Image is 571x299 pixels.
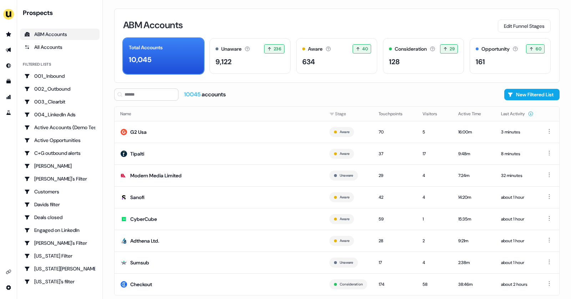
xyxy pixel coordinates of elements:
a: All accounts [20,41,100,53]
div: Sumsub [130,259,149,266]
div: 2:38m [458,259,490,266]
div: Checkout [130,281,152,288]
th: Name [115,107,324,121]
div: All Accounts [24,44,95,51]
div: 70 [379,128,411,136]
button: Unaware [340,172,353,179]
div: 17 [423,150,447,157]
div: 16:00m [458,128,490,136]
a: Go to Active Accounts (Demo Test) [20,122,100,133]
button: Aware [340,151,349,157]
div: ABM Accounts [24,31,95,38]
div: 9:21m [458,237,490,244]
div: accounts [184,91,226,98]
div: G2 Usa [130,128,147,136]
div: 7:24m [458,172,490,179]
div: about 1 hour [501,216,534,223]
div: Total Accounts [129,44,163,51]
span: 40 [362,45,368,52]
button: Unaware [340,259,353,266]
a: Go to 004_LinkedIn Ads [20,109,100,120]
div: 9,122 [216,56,232,67]
div: 8 minutes [501,150,534,157]
div: 5 [423,128,447,136]
div: about 1 hour [501,259,534,266]
div: 42 [379,194,411,201]
div: 161 [476,56,485,67]
div: 38:46m [458,281,490,288]
button: Aware [340,194,349,201]
a: Go to templates [3,76,14,87]
div: 29 [379,172,411,179]
div: 9:48m [458,150,490,157]
div: about 1 hour [501,237,534,244]
a: Go to Georgia Slack [20,263,100,274]
div: 28 [379,237,411,244]
a: Go to outbound experience [3,44,14,56]
a: Go to Engaged on LinkedIn [20,224,100,236]
div: 1 [423,216,447,223]
div: [PERSON_NAME] [24,162,95,169]
div: Filtered lists [23,61,51,67]
a: Go to integrations [3,266,14,278]
a: Go to Inbound [3,60,14,71]
div: 15:35m [458,216,490,223]
div: [PERSON_NAME]'s Filter [24,239,95,247]
a: Go to Deals closed [20,212,100,223]
a: Go to Customers [20,186,100,197]
div: [US_STATE]'s filter [24,278,95,285]
div: 4 [423,194,447,201]
a: Go to 002_Outbound [20,83,100,95]
a: Go to C+G outbound alerts [20,147,100,159]
div: Modern Media Limited [130,172,182,179]
span: 236 [274,45,281,52]
div: Adthena Ltd. [130,237,159,244]
span: 10045 [184,91,202,98]
a: Go to Georgia Filter [20,250,100,262]
div: Aware [308,45,323,53]
a: Go to 003_Clearbit [20,96,100,107]
div: 003_Clearbit [24,98,95,105]
button: Visitors [423,107,446,120]
div: Active Accounts (Demo Test) [24,124,95,131]
button: New Filtered List [504,89,560,100]
div: [US_STATE] Filter [24,252,95,259]
div: 10,045 [129,54,151,65]
span: 29 [450,45,455,52]
div: 37 [379,150,411,157]
div: 58 [423,281,447,288]
div: Deals closed [24,214,95,221]
a: Go to Active Opportunities [20,135,100,146]
div: 634 [302,56,315,67]
div: Opportunity [481,45,510,53]
a: Go to Charlotte's Filter [20,173,100,184]
div: [PERSON_NAME]'s Filter [24,175,95,182]
div: 4 [423,172,447,179]
div: 32 minutes [501,172,534,179]
div: Prospects [23,9,100,17]
a: Go to Geneviève's Filter [20,237,100,249]
button: Edit Funnel Stages [498,20,551,32]
div: Engaged on LinkedIn [24,227,95,234]
div: 14:20m [458,194,490,201]
a: Go to experiments [3,107,14,118]
div: Unaware [221,45,242,53]
div: 004_LinkedIn Ads [24,111,95,118]
a: Go to Georgia's filter [20,276,100,287]
div: 128 [389,56,400,67]
button: Active Time [458,107,490,120]
div: 4 [423,259,447,266]
div: about 1 hour [501,194,534,201]
div: 002_Outbound [24,85,95,92]
a: Go to attribution [3,91,14,103]
div: Active Opportunities [24,137,95,144]
div: Tipalti [130,150,144,157]
a: Go to Davids filter [20,199,100,210]
div: Customers [24,188,95,195]
button: Aware [340,129,349,135]
div: Stage [329,110,367,117]
button: Last Activity [501,107,534,120]
a: Go to prospects [3,29,14,40]
a: Go to integrations [3,282,14,293]
div: C+G outbound alerts [24,149,95,157]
